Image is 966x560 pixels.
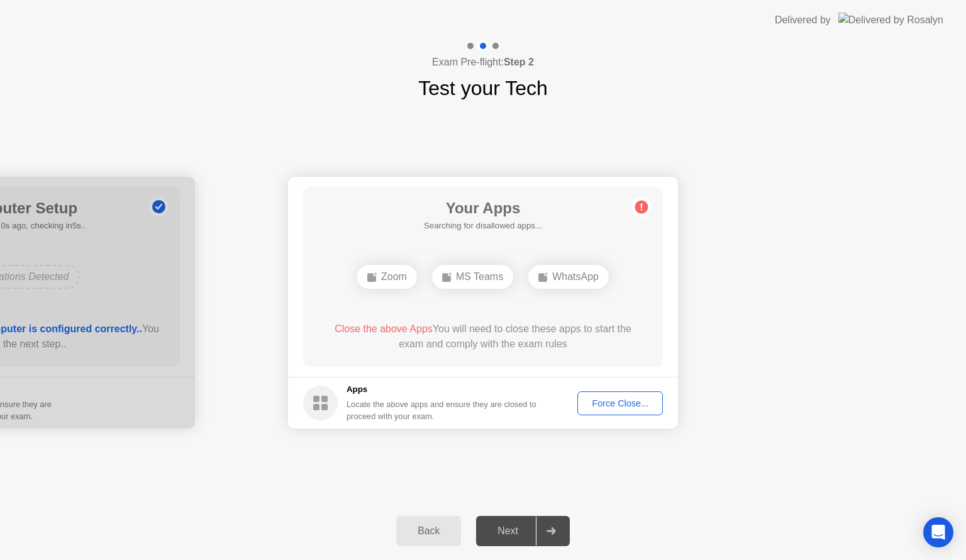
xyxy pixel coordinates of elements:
[504,57,534,67] b: Step 2
[424,220,542,232] h5: Searching for disallowed apps...
[424,197,542,220] h1: Your Apps
[838,13,943,27] img: Delivered by Rosalyn
[582,398,658,408] div: Force Close...
[396,516,461,546] button: Back
[480,525,536,537] div: Next
[418,73,548,103] h1: Test your Tech
[347,383,537,396] h5: Apps
[335,323,433,334] span: Close the above Apps
[775,13,831,28] div: Delivered by
[577,391,663,415] button: Force Close...
[923,517,953,547] div: Open Intercom Messenger
[528,265,609,289] div: WhatsApp
[476,516,570,546] button: Next
[400,525,457,537] div: Back
[432,55,534,70] h4: Exam Pre-flight:
[432,265,513,289] div: MS Teams
[321,322,645,352] div: You will need to close these apps to start the exam and comply with the exam rules
[347,398,537,422] div: Locate the above apps and ensure they are closed to proceed with your exam.
[357,265,417,289] div: Zoom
